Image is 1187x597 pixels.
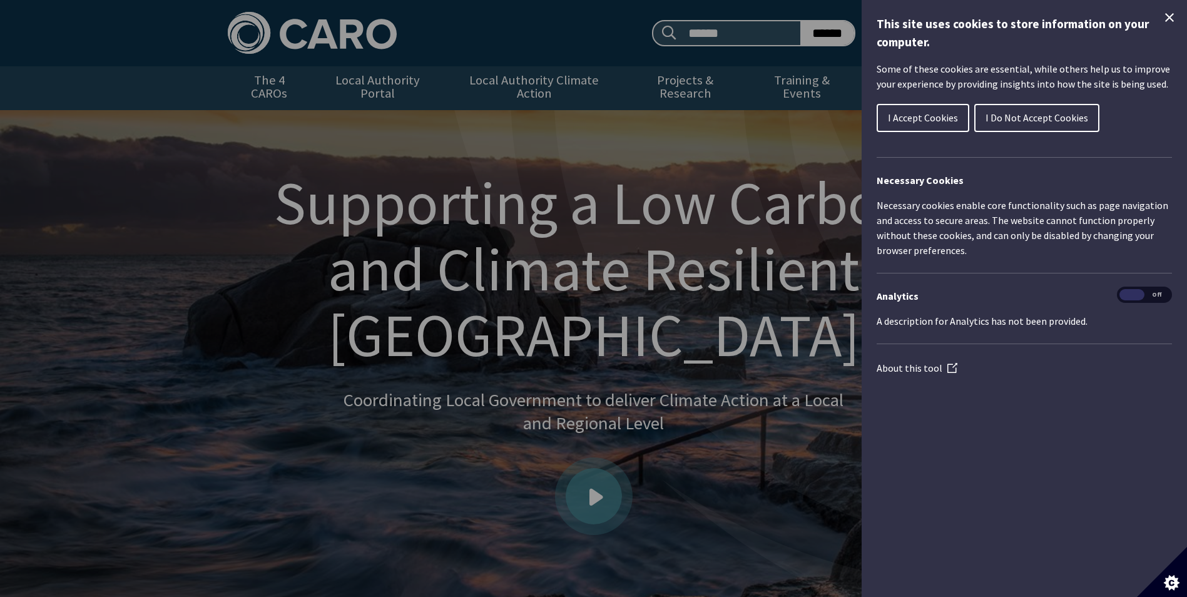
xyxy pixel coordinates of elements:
[877,61,1172,91] p: Some of these cookies are essential, while others help us to improve your experience by providing...
[877,104,969,132] button: I Accept Cookies
[1162,10,1177,25] button: Close Cookie Control
[877,288,1172,304] h3: Analytics
[888,111,958,124] span: I Accept Cookies
[877,362,957,374] a: About this tool
[877,15,1172,51] h1: This site uses cookies to store information on your computer.
[1144,289,1169,301] span: Off
[1137,547,1187,597] button: Set cookie preferences
[1119,289,1144,301] span: On
[877,314,1172,329] p: A description for Analytics has not been provided.
[877,173,1172,188] h2: Necessary Cookies
[986,111,1088,124] span: I Do Not Accept Cookies
[974,104,1099,132] button: I Do Not Accept Cookies
[877,198,1172,258] p: Necessary cookies enable core functionality such as page navigation and access to secure areas. T...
